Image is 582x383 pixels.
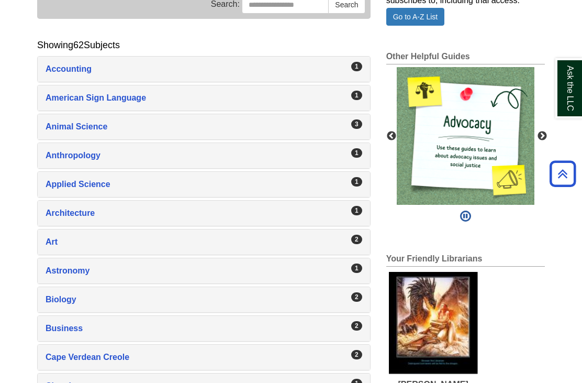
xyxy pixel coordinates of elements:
a: Animal Science [46,119,362,134]
a: American Sign Language [46,91,362,105]
a: Go to A-Z List [386,8,445,26]
a: Accounting [46,62,362,76]
a: Biology [46,292,362,307]
a: Astronomy [46,264,362,278]
button: Next [537,131,547,141]
div: 2 [351,321,362,331]
div: 2 [351,235,362,244]
div: 3 [351,119,362,129]
button: Pause [457,205,474,228]
h2: Your Friendly Librarians [386,254,545,267]
a: Anthropology [46,148,362,163]
div: 1 [351,177,362,187]
button: Previous [386,131,397,141]
div: 1 [351,264,362,273]
div: 1 [351,91,362,100]
img: This image links to a collection of guides about advocacy and social justice [397,67,534,205]
span: 62 [73,40,84,50]
a: Art [46,235,362,249]
img: Melanie Johnson's picture [389,272,478,374]
div: 2 [351,292,362,302]
a: Applied Science [46,177,362,192]
div: 1 [351,206,362,215]
a: Back to Top [546,167,579,181]
a: Cape Verdean Creole [46,350,362,365]
a: Architecture [46,206,362,221]
h2: Showing Subjects [37,40,120,51]
h2: Other Helpful Guides [386,52,545,64]
div: This box contains rotating images [397,67,534,205]
a: Business [46,321,362,336]
div: 2 [351,350,362,359]
div: 1 [351,62,362,71]
div: 1 [351,148,362,158]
